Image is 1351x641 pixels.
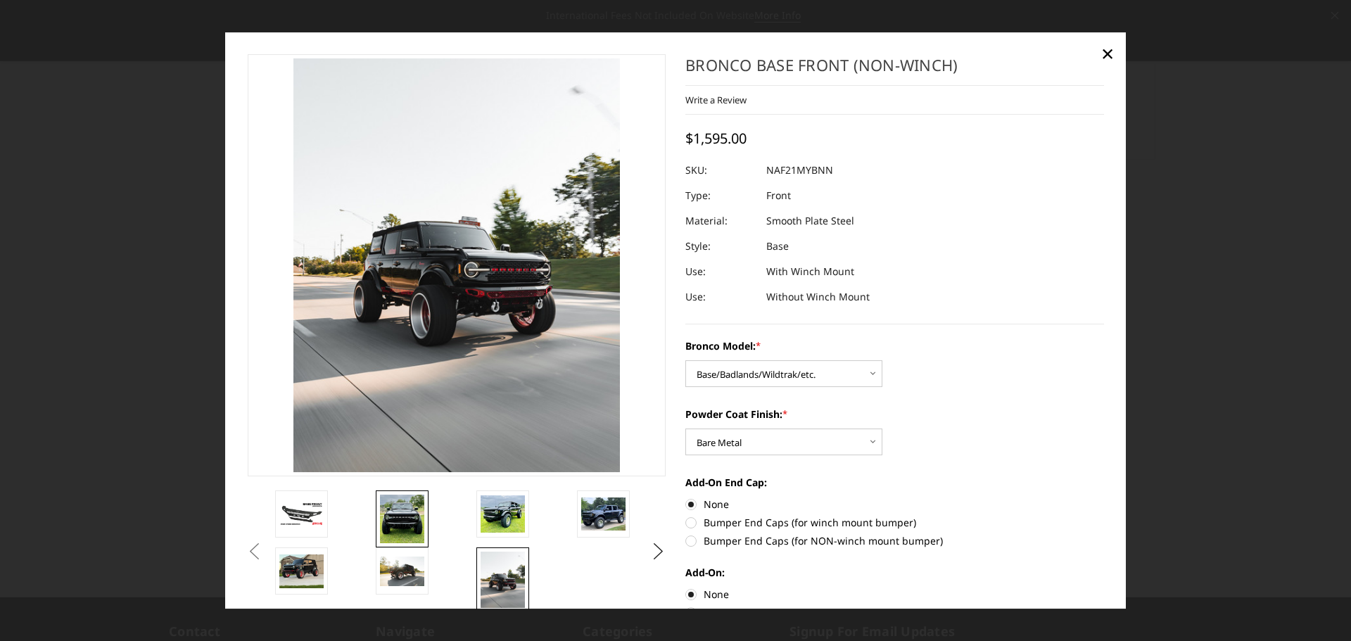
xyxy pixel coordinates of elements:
button: Previous [244,541,265,562]
img: Bronco Base Front (non-winch) [581,497,626,531]
label: Bronco Model: [685,338,1104,353]
img: Bronco Base Front (non-winch) [380,495,424,543]
img: Bronco Base Front (non-winch) [279,554,324,588]
dd: Base [766,234,789,259]
label: None [685,497,1104,512]
span: × [1101,38,1114,68]
dt: Material: [685,208,756,234]
img: Bronco Base Front (non-winch) [481,552,525,608]
label: Bumper End Caps (for NON-winch mount bumper) [685,533,1104,548]
dt: Style: [685,234,756,259]
label: Add-On End Cap: [685,475,1104,490]
dd: Front [766,183,791,208]
img: Bronco Base Front (non-winch) [279,502,324,526]
label: Bumper End Caps (for winch mount bumper) [685,515,1104,530]
dd: Smooth Plate Steel [766,208,854,234]
label: Powder Coat Finish: [685,407,1104,421]
label: None [685,587,1104,602]
button: Next [648,541,669,562]
span: $1,595.00 [685,129,747,148]
label: Standard 3/4in Recovery Shackles, Pair (Gloss Black ) [685,605,1104,620]
dt: SKU: [685,158,756,183]
a: Close [1096,42,1119,65]
dd: NAF21MYBNN [766,158,833,183]
dt: Use: [685,284,756,310]
label: Add-On: [685,565,1104,580]
dt: Type: [685,183,756,208]
img: Bronco Base Front (non-winch) [481,495,525,533]
dt: Use: [685,259,756,284]
a: Bronco Base Front (non-winch) [248,54,666,476]
h1: Bronco Base Front (non-winch) [685,54,1104,86]
dd: Without Winch Mount [766,284,870,310]
img: Bronco Base Front (non-winch) [380,557,424,586]
iframe: Chat Widget [1281,573,1351,641]
a: Write a Review [685,94,747,106]
dd: With Winch Mount [766,259,854,284]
